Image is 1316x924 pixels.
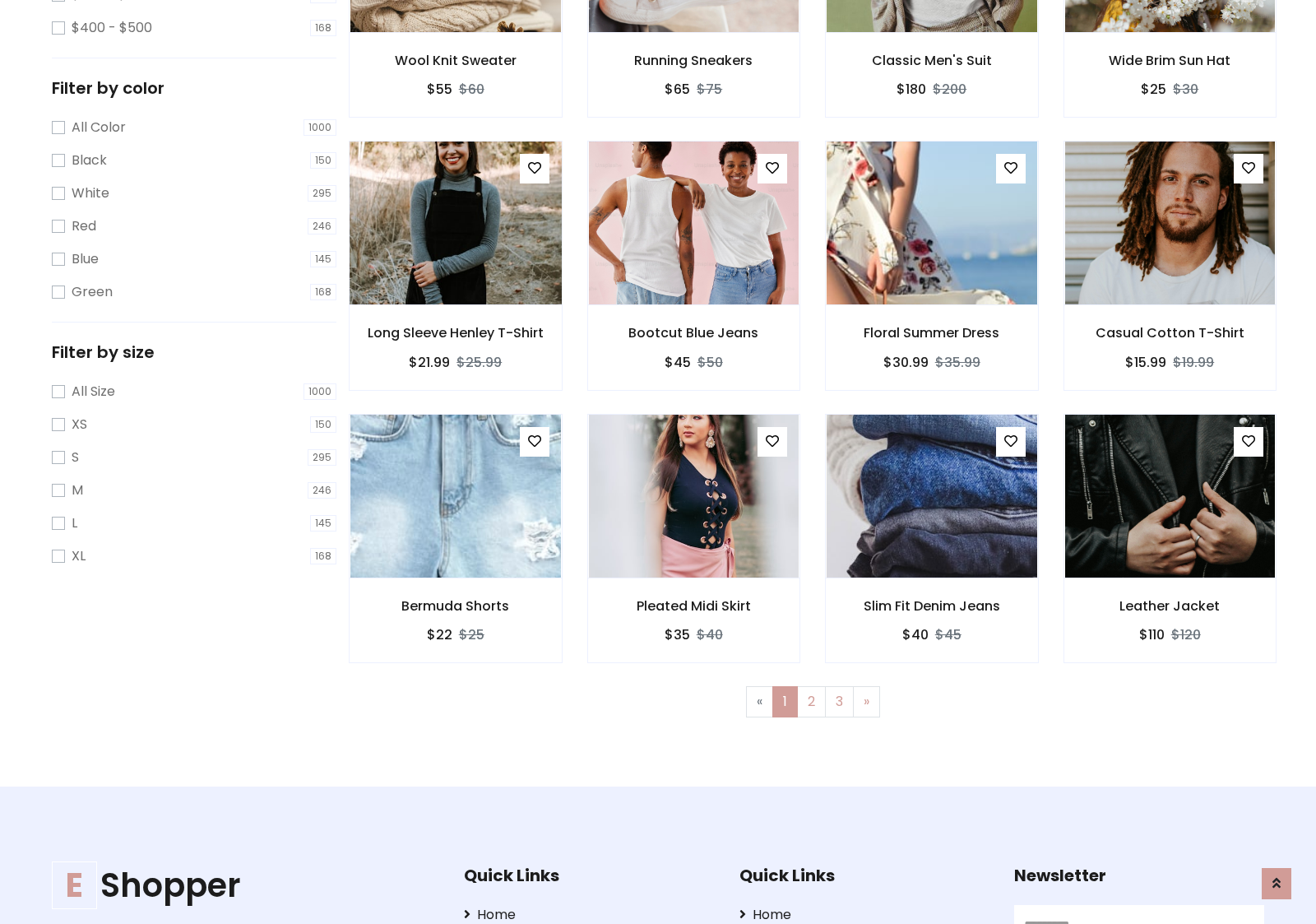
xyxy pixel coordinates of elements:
[72,216,96,236] label: Red
[310,284,336,300] span: 168
[72,382,115,402] label: All Size
[1171,625,1201,644] del: $120
[697,353,723,372] del: $50
[456,353,502,372] del: $25.99
[464,866,714,885] h5: Quick Links
[72,546,86,566] label: XL
[350,598,562,614] h6: Bermuda Shorts
[1064,53,1277,68] h6: Wide Brim Sun Hat
[310,251,336,267] span: 145
[52,78,336,98] h5: Filter by color
[72,415,87,434] label: XS
[864,692,869,711] span: »
[310,20,336,36] span: 168
[350,325,562,341] h6: Long Sleeve Henley T-Shirt
[697,625,723,644] del: $40
[1173,80,1198,99] del: $30
[304,383,336,400] span: 1000
[308,218,336,234] span: 246
[826,325,1038,341] h6: Floral Summer Dress
[72,249,99,269] label: Blue
[310,515,336,532] span: 145
[772,686,798,717] a: 1
[459,80,484,99] del: $60
[310,416,336,433] span: 150
[72,18,152,38] label: $400 - $500
[72,513,77,533] label: L
[902,627,929,643] h6: $40
[52,866,412,905] a: EShopper
[361,686,1264,717] nav: Page navigation
[72,183,109,203] label: White
[72,282,113,302] label: Green
[459,625,484,644] del: $25
[52,342,336,362] h5: Filter by size
[72,151,107,170] label: Black
[935,353,980,372] del: $35.99
[1141,81,1166,97] h6: $25
[665,627,690,643] h6: $35
[588,53,800,68] h6: Running Sneakers
[933,80,966,99] del: $200
[739,866,989,885] h5: Quick Links
[52,861,97,909] span: E
[427,627,452,643] h6: $22
[825,686,854,717] a: 3
[1139,627,1165,643] h6: $110
[1064,325,1277,341] h6: Casual Cotton T-Shirt
[1064,598,1277,614] h6: Leather Jacket
[308,185,336,202] span: 295
[588,598,800,614] h6: Pleated Midi Skirt
[72,448,79,467] label: S
[308,449,336,466] span: 295
[350,53,562,68] h6: Wool Knit Sweater
[304,119,336,136] span: 1000
[427,81,452,97] h6: $55
[310,548,336,564] span: 168
[1014,866,1264,885] h5: Newsletter
[797,686,826,717] a: 2
[52,866,412,905] h1: Shopper
[853,686,880,717] a: Next
[72,118,126,137] label: All Color
[697,80,722,99] del: $75
[1125,355,1166,370] h6: $15.99
[897,81,926,97] h6: $180
[826,598,1038,614] h6: Slim Fit Denim Jeans
[308,482,336,499] span: 246
[1173,353,1214,372] del: $19.99
[883,355,929,370] h6: $30.99
[665,81,690,97] h6: $65
[665,355,691,370] h6: $45
[409,355,450,370] h6: $21.99
[72,481,83,500] label: M
[826,53,1038,68] h6: Classic Men's Suit
[588,325,800,341] h6: Bootcut Blue Jeans
[935,625,962,644] del: $45
[310,152,336,169] span: 150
